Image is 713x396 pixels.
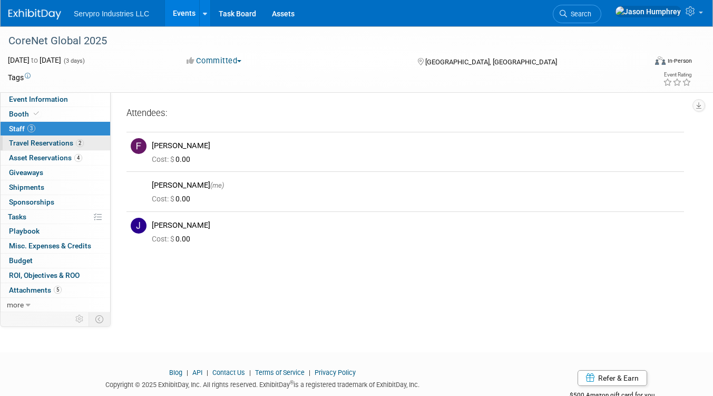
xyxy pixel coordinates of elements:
span: Booth [9,110,41,118]
sup: ® [290,380,294,385]
span: Staff [9,124,35,133]
div: Copyright © 2025 ExhibitDay, Inc. All rights reserved. ExhibitDay is a registered trademark of Ex... [8,378,517,390]
span: 4 [74,154,82,162]
td: Tags [8,72,31,83]
a: Shipments [1,180,110,195]
a: Terms of Service [255,369,305,376]
a: API [192,369,202,376]
span: (3 days) [63,57,85,64]
a: more [1,298,110,312]
span: | [184,369,191,376]
a: Sponsorships [1,195,110,209]
div: Event Rating [663,72,691,78]
div: [PERSON_NAME] [152,141,680,151]
span: Asset Reservations [9,153,82,162]
span: Servpro Industries LLC [74,9,149,18]
a: Giveaways [1,166,110,180]
a: Attachments5 [1,283,110,297]
span: to [30,56,40,64]
td: Personalize Event Tab Strip [71,312,89,326]
div: Attendees: [126,107,684,121]
span: 5 [54,286,62,294]
a: Travel Reservations2 [1,136,110,150]
span: Tasks [8,213,26,221]
span: Cost: $ [152,235,175,243]
a: Search [553,5,601,23]
span: Travel Reservations [9,139,84,147]
span: Playbook [9,227,40,235]
img: ExhibitDay [8,9,61,20]
span: Budget [9,256,33,265]
a: Event Information [1,92,110,107]
span: | [306,369,313,376]
a: ROI, Objectives & ROO [1,268,110,283]
a: Staff3 [1,122,110,136]
img: F.jpg [131,138,146,154]
span: (me) [210,181,224,189]
span: [DATE] [DATE] [8,56,61,64]
a: Budget [1,254,110,268]
span: 0.00 [152,155,194,163]
a: Booth [1,107,110,121]
span: Giveaways [9,168,43,177]
span: ROI, Objectives & ROO [9,271,80,279]
div: In-Person [667,57,692,65]
img: Format-Inperson.png [655,56,666,65]
a: Playbook [1,224,110,238]
span: 3 [27,124,35,132]
span: Misc. Expenses & Credits [9,242,91,250]
span: 0.00 [152,235,194,243]
a: Misc. Expenses & Credits [1,239,110,253]
i: Booth reservation complete [34,111,39,117]
span: Cost: $ [152,155,175,163]
div: CoreNet Global 2025 [5,32,633,51]
span: Search [567,10,591,18]
span: Attachments [9,286,62,294]
span: Sponsorships [9,198,54,206]
span: | [247,369,253,376]
div: Event Format [591,55,692,71]
img: J.jpg [131,218,146,234]
span: Cost: $ [152,195,175,203]
a: Refer & Earn [578,370,647,386]
span: 2 [76,139,84,147]
a: Blog [169,369,182,376]
a: Tasks [1,210,110,224]
span: Event Information [9,95,68,103]
button: Committed [183,55,246,66]
span: more [7,301,24,309]
a: Contact Us [212,369,245,376]
img: Jason Humphrey [615,6,681,17]
span: [GEOGRAPHIC_DATA], [GEOGRAPHIC_DATA] [425,58,557,66]
span: Shipments [9,183,44,191]
span: 0.00 [152,195,194,203]
a: Asset Reservations4 [1,151,110,165]
td: Toggle Event Tabs [89,312,111,326]
span: | [204,369,211,376]
div: [PERSON_NAME] [152,180,680,190]
div: [PERSON_NAME] [152,220,680,230]
a: Privacy Policy [315,369,356,376]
